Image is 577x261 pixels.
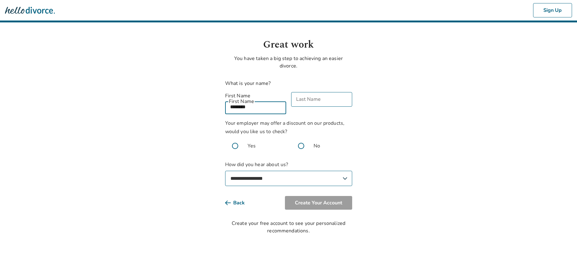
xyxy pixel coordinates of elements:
[225,171,352,186] select: How did you hear about us?
[225,55,352,70] p: You have taken a big step to achieving an easier divorce.
[225,220,352,235] div: Create your free account to see your personalized recommendations.
[225,80,271,87] label: What is your name?
[5,4,55,16] img: Hello Divorce Logo
[225,120,345,135] span: Your employer may offer a discount on our products, would you like us to check?
[225,37,352,52] h1: Great work
[225,92,286,100] label: First Name
[225,161,352,186] label: How did you hear about us?
[225,196,255,210] button: Back
[533,3,572,17] button: Sign Up
[314,142,320,150] span: No
[248,142,256,150] span: Yes
[546,231,577,261] iframe: Chat Widget
[285,196,352,210] button: Create Your Account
